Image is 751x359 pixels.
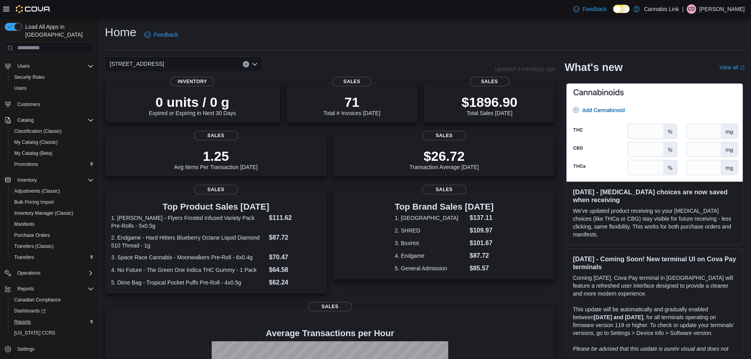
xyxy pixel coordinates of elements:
span: Catalog [14,115,94,125]
span: Adjustments (Classic) [11,186,94,196]
span: Feedback [154,31,178,39]
a: Classification (Classic) [11,126,65,136]
button: Reports [2,283,97,294]
button: Settings [2,343,97,355]
span: My Catalog (Beta) [14,150,52,156]
a: View allExternal link [719,64,745,71]
span: Transfers (Classic) [11,242,94,251]
dd: $87.72 [269,233,321,242]
span: Transfers [11,253,94,262]
a: Adjustments (Classic) [11,186,63,196]
button: Users [14,61,33,71]
span: Transfers [14,254,34,260]
span: Transfers (Classic) [14,243,54,249]
span: Security Roles [14,74,45,80]
dt: 5. Dime Bag - Tropical Pocket Puffs Pre-Roll - 4x0.5g [111,279,266,286]
button: Catalog [14,115,37,125]
span: Inventory [14,175,94,185]
a: Transfers (Classic) [11,242,57,251]
p: 0 units / 0 g [149,94,236,110]
span: Bulk Pricing Import [11,197,94,207]
span: My Catalog (Classic) [14,139,58,145]
span: Purchase Orders [14,232,50,238]
span: Inventory [17,177,37,183]
span: Promotions [11,160,94,169]
span: Sales [470,77,509,86]
a: Settings [14,344,37,354]
img: Cova [16,5,51,13]
span: Sales [422,185,466,194]
dd: $64.58 [269,265,321,275]
button: Classification (Classic) [8,126,97,137]
h1: Home [105,24,136,40]
input: Dark Mode [613,5,630,13]
div: Total Sales [DATE] [462,94,518,116]
dt: 4. No Future - The Green One Indica THC Gummy - 1 Pack [111,266,266,274]
a: Dashboards [11,306,49,316]
span: CD [688,4,695,14]
div: Expired or Expiring in Next 30 Days [149,94,236,116]
h3: [DATE] - Coming Soon! New terminal UI on Cova Pay terminals [573,255,736,271]
span: Inventory Manager (Classic) [11,208,94,218]
span: Canadian Compliance [14,297,61,303]
span: Settings [17,346,34,352]
button: My Catalog (Beta) [8,148,97,159]
a: [US_STATE] CCRS [11,328,58,338]
dd: $111.62 [269,213,321,223]
h3: [DATE] - [MEDICAL_DATA] choices are now saved when receiving [573,188,736,204]
span: Inventory Manager (Classic) [14,210,73,216]
span: Manifests [14,221,34,227]
dt: 1. [GEOGRAPHIC_DATA] [395,214,466,222]
span: Sales [194,185,238,194]
button: Purchase Orders [8,230,97,241]
span: Reports [17,286,34,292]
a: Manifests [11,219,37,229]
span: Reports [14,319,31,325]
button: [US_STATE] CCRS [8,327,97,339]
span: Customers [14,99,94,109]
span: Settings [14,344,94,354]
dd: $101.67 [470,238,494,248]
button: Transfers (Classic) [8,241,97,252]
span: Reports [11,317,94,327]
a: Security Roles [11,73,48,82]
span: Sales [332,77,372,86]
div: Total # Invoices [DATE] [323,94,380,116]
span: Purchase Orders [11,231,94,240]
span: Adjustments (Classic) [14,188,60,194]
dd: $109.97 [470,226,494,235]
button: Operations [2,268,97,279]
span: Operations [17,270,41,276]
button: Canadian Compliance [8,294,97,305]
p: We've updated product receiving so your [MEDICAL_DATA] choices (like THCa or CBG) stay visible fo... [573,207,736,238]
h3: Top Brand Sales [DATE] [395,202,494,212]
div: Transaction Average [DATE] [410,148,479,170]
span: Feedback [583,5,607,13]
span: Users [17,63,30,69]
span: Inventory [170,77,214,86]
p: $26.72 [410,148,479,164]
div: Avg Items Per Transaction [DATE] [174,148,258,170]
span: My Catalog (Classic) [11,138,94,147]
dt: 2. Endgame - Hard Hitters Blueberry Octane Liquid Diamond 510 Thread - 1g [111,234,266,249]
dt: 3. Space Race Cannabis - Moonwalkers Pre-Roll - 6x0.4g [111,253,266,261]
a: Canadian Compliance [11,295,64,305]
button: Reports [8,316,97,327]
span: Sales [308,302,352,311]
h4: Average Transactions per Hour [111,329,549,338]
dt: 1. [PERSON_NAME] - Flyers Frosted Infused Variety Pack Pre-Rolls - 5x0.5g [111,214,266,230]
span: Reports [14,284,94,294]
a: Dashboards [8,305,97,316]
button: Users [2,61,97,72]
p: 1.25 [174,148,258,164]
p: $1896.90 [462,94,518,110]
span: Bulk Pricing Import [14,199,54,205]
h2: What's new [565,61,622,74]
dd: $137.11 [470,213,494,223]
span: [STREET_ADDRESS] [110,59,164,69]
span: Catalog [17,117,34,123]
span: Load All Apps in [GEOGRAPHIC_DATA] [22,23,94,39]
button: Operations [14,268,44,278]
button: Bulk Pricing Import [8,197,97,208]
p: Cannabis Link [644,4,679,14]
